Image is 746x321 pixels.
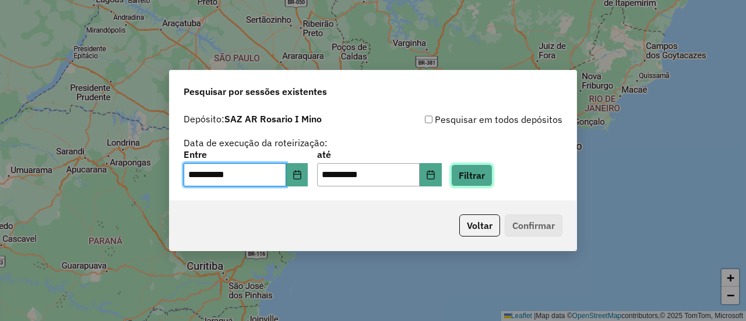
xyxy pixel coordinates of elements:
button: Choose Date [286,163,308,186]
label: Depósito: [184,112,322,126]
label: Data de execução da roteirização: [184,136,328,150]
strong: SAZ AR Rosario I Mino [224,113,322,125]
button: Voltar [459,214,500,237]
label: até [317,147,441,161]
span: Pesquisar por sessões existentes [184,84,327,98]
label: Entre [184,147,308,161]
button: Choose Date [420,163,442,186]
div: Pesquisar em todos depósitos [373,112,562,126]
button: Filtrar [451,164,492,186]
